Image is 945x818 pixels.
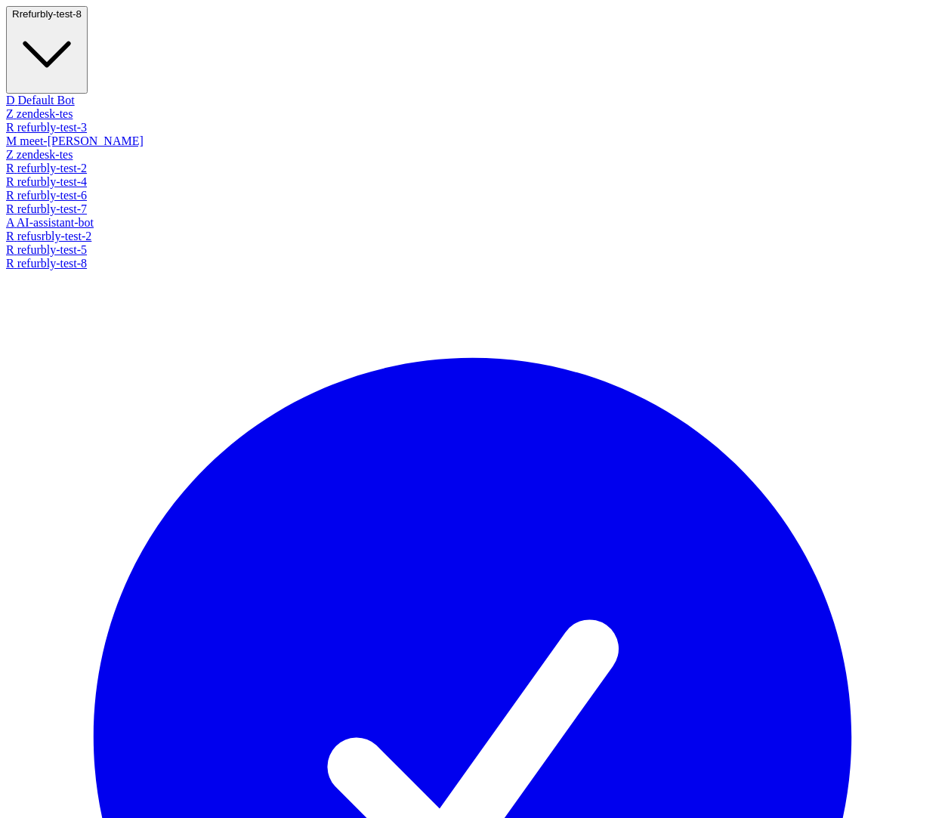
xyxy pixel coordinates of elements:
[6,94,939,107] div: Default Bot
[6,230,14,242] span: R
[6,243,939,257] div: refurbly-test-5
[6,6,88,94] button: Rrefurbly-test-8
[6,107,14,120] span: Z
[6,189,14,202] span: R
[6,216,939,230] div: AI-assistant-bot
[6,230,939,243] div: refusrbly-test-2
[6,175,14,188] span: R
[6,94,15,106] span: D
[6,148,14,161] span: Z
[6,121,939,134] div: refurbly-test-3
[6,216,14,229] span: A
[6,121,14,134] span: R
[6,243,14,256] span: R
[6,175,939,189] div: refurbly-test-4
[6,148,939,162] div: zendesk-tes
[6,107,939,121] div: zendesk-tes
[6,162,939,175] div: refurbly-test-2
[6,189,939,202] div: refurbly-test-6
[6,202,939,216] div: refurbly-test-7
[6,257,939,270] div: refurbly-test-8
[12,8,20,20] span: R
[6,134,17,147] span: M
[6,202,14,215] span: R
[6,134,939,148] div: meet-[PERSON_NAME]
[20,8,82,20] span: refurbly-test-8
[6,162,14,174] span: R
[6,257,14,270] span: R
